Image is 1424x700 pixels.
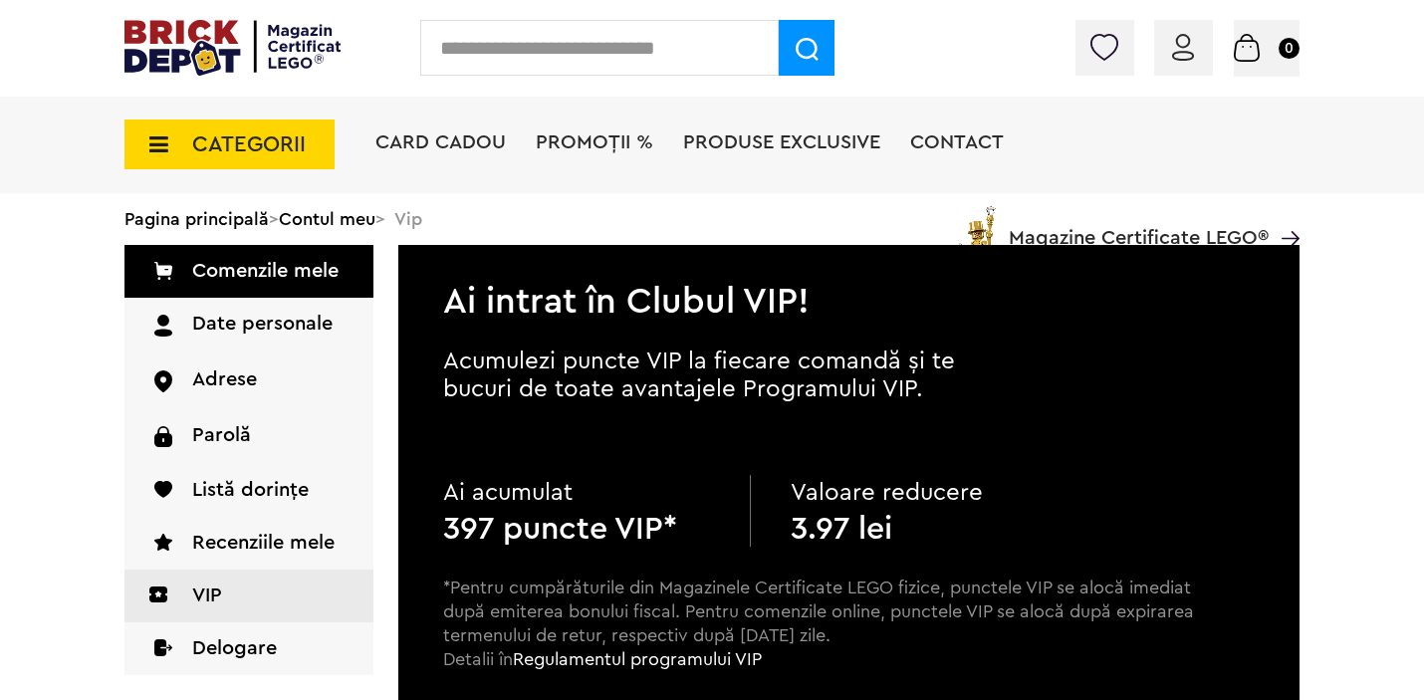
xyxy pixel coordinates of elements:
b: 397 puncte VIP* [443,513,677,545]
p: Ai acumulat [443,475,710,511]
a: VIP [124,570,373,622]
a: Regulamentul programului VIP [513,650,762,668]
h2: Ai intrat în Clubul VIP! [398,245,1300,320]
a: Listă dorințe [124,464,373,517]
a: PROMOȚII % [536,132,653,152]
span: Magazine Certificate LEGO® [1009,202,1269,248]
span: CATEGORII [192,133,306,155]
b: 3.97 lei [791,513,892,545]
a: Date personale [124,298,373,353]
a: Produse exclusive [683,132,880,152]
a: Adrese [124,353,373,408]
a: Card Cadou [375,132,506,152]
a: Recenziile mele [124,517,373,570]
a: Contact [910,132,1004,152]
p: Valoare reducere [791,475,1058,511]
a: Delogare [124,622,373,675]
p: Acumulezi puncte VIP la fiecare comandă și te bucuri de toate avantajele Programului VIP. [443,348,1021,403]
small: 0 [1279,38,1300,59]
a: Comenzile mele [124,245,373,298]
a: Parolă [124,409,373,464]
a: Magazine Certificate LEGO® [1269,202,1300,222]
